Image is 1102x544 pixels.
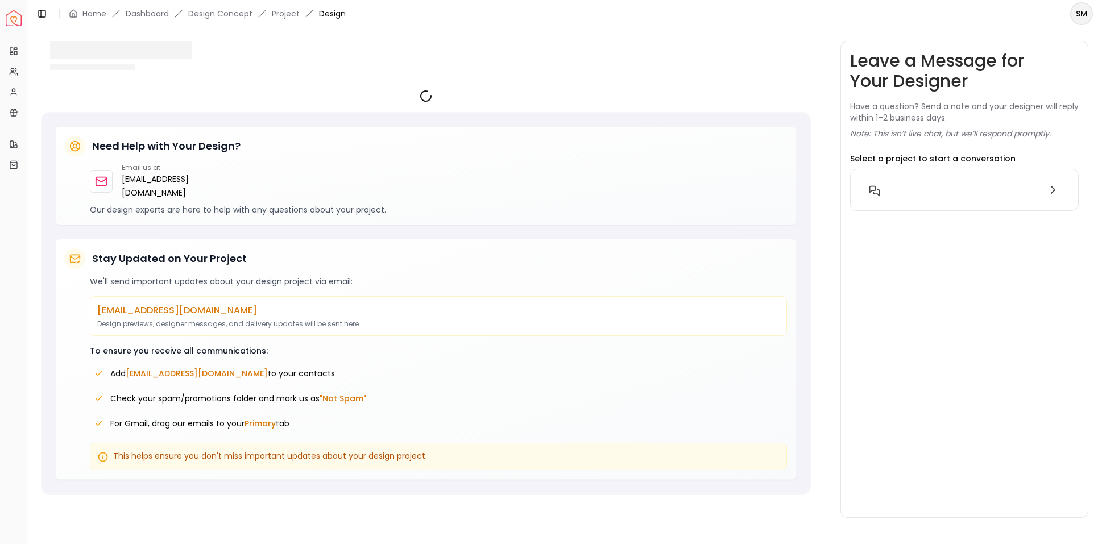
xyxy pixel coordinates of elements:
[188,8,252,19] li: Design Concept
[113,450,427,462] span: This helps ensure you don't miss important updates about your design project.
[850,153,1016,164] p: Select a project to start a conversation
[92,251,247,267] h5: Stay Updated on Your Project
[122,172,250,200] a: [EMAIL_ADDRESS][DOMAIN_NAME]
[110,393,366,404] span: Check your spam/promotions folder and mark us as
[90,204,787,215] p: Our design experts are here to help with any questions about your project.
[97,304,780,317] p: [EMAIL_ADDRESS][DOMAIN_NAME]
[6,10,22,26] a: Spacejoy
[97,319,780,329] p: Design previews, designer messages, and delivery updates will be sent here
[90,276,787,287] p: We'll send important updates about your design project via email:
[850,51,1079,92] h3: Leave a Message for Your Designer
[126,8,169,19] a: Dashboard
[319,8,346,19] span: Design
[122,163,250,172] p: Email us at
[90,345,787,356] p: To ensure you receive all communications:
[110,418,289,429] span: For Gmail, drag our emails to your tab
[245,418,276,429] span: Primary
[92,138,241,154] h5: Need Help with Your Design?
[272,8,300,19] a: Project
[1070,2,1093,25] button: SM
[850,128,1051,139] p: Note: This isn’t live chat, but we’ll respond promptly.
[69,8,346,19] nav: breadcrumb
[6,10,22,26] img: Spacejoy Logo
[110,368,335,379] span: Add to your contacts
[1071,3,1092,24] span: SM
[320,393,366,404] span: "Not Spam"
[82,8,106,19] a: Home
[850,101,1079,123] p: Have a question? Send a note and your designer will reply within 1–2 business days.
[126,368,268,379] span: [EMAIL_ADDRESS][DOMAIN_NAME]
